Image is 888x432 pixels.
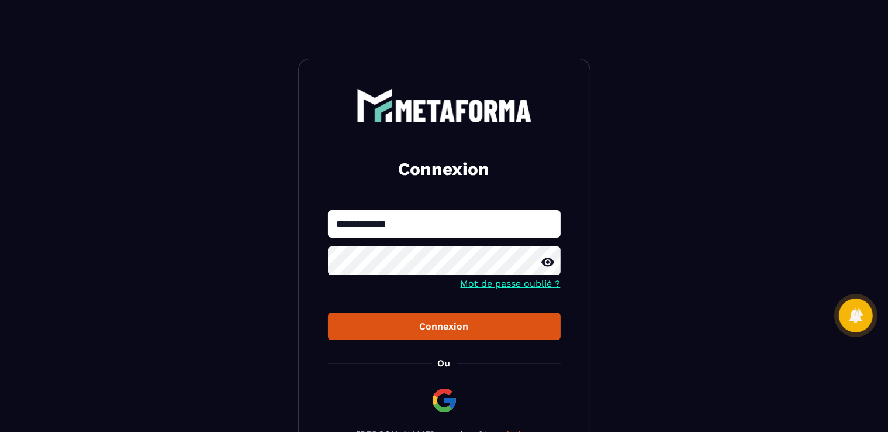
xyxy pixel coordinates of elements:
h2: Connexion [342,157,547,181]
div: Connexion [337,321,551,332]
a: logo [328,88,561,122]
img: google [430,386,458,414]
a: Mot de passe oublié ? [461,278,561,289]
p: Ou [438,358,451,369]
button: Connexion [328,313,561,340]
img: logo [357,88,532,122]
